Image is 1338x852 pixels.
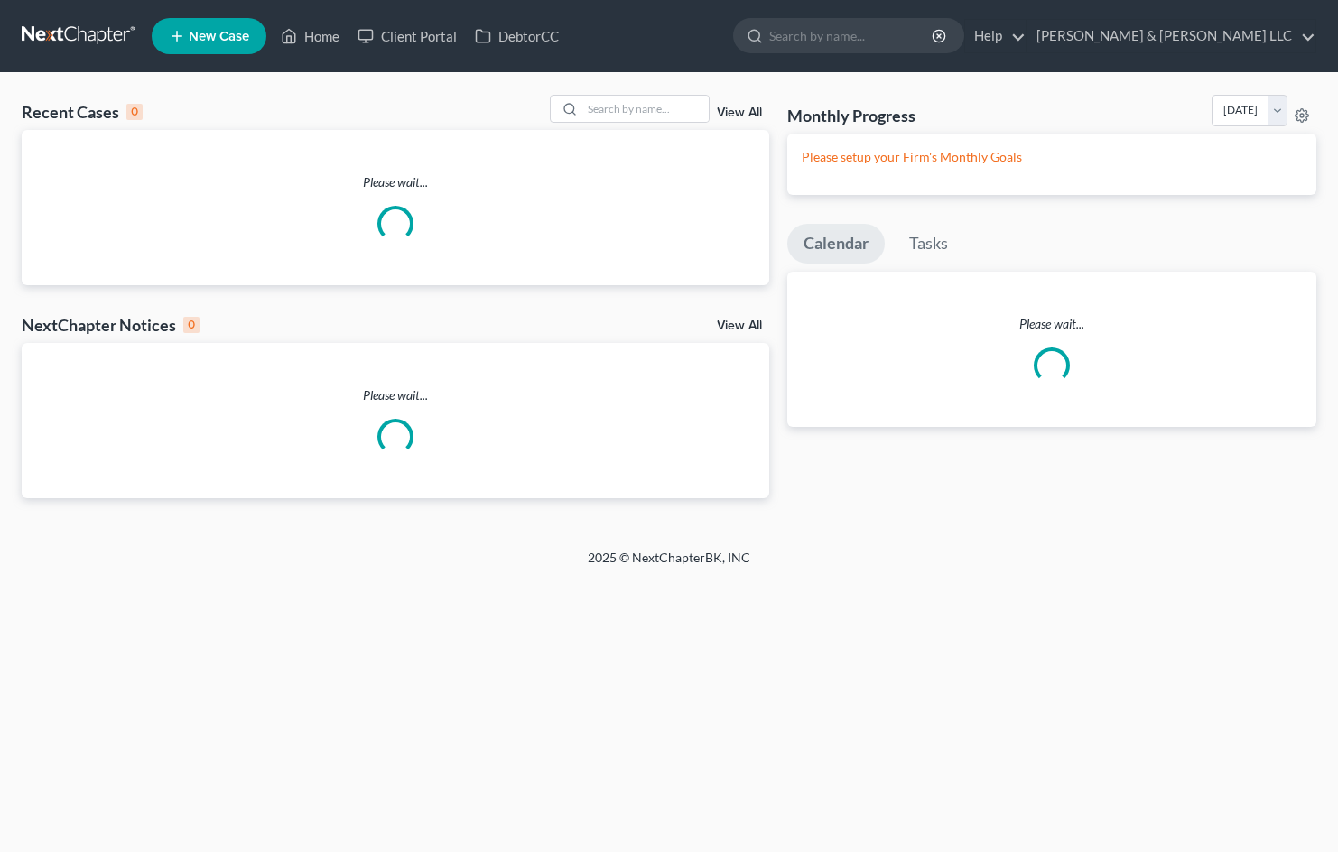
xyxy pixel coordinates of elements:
a: Help [965,20,1026,52]
p: Please wait... [22,173,769,191]
div: 2025 © NextChapterBK, INC [154,549,1184,581]
div: 0 [183,317,200,333]
p: Please setup your Firm's Monthly Goals [802,148,1302,166]
a: Client Portal [348,20,466,52]
div: Recent Cases [22,101,143,123]
a: View All [717,319,762,332]
input: Search by name... [582,96,709,122]
a: DebtorCC [466,20,568,52]
a: Tasks [893,224,964,264]
div: 0 [126,104,143,120]
p: Please wait... [787,315,1316,333]
a: Home [272,20,348,52]
a: Calendar [787,224,885,264]
span: New Case [189,30,249,43]
div: NextChapter Notices [22,314,200,336]
h3: Monthly Progress [787,105,915,126]
p: Please wait... [22,386,769,404]
input: Search by name... [769,19,934,52]
a: [PERSON_NAME] & [PERSON_NAME] LLC [1027,20,1315,52]
a: View All [717,106,762,119]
